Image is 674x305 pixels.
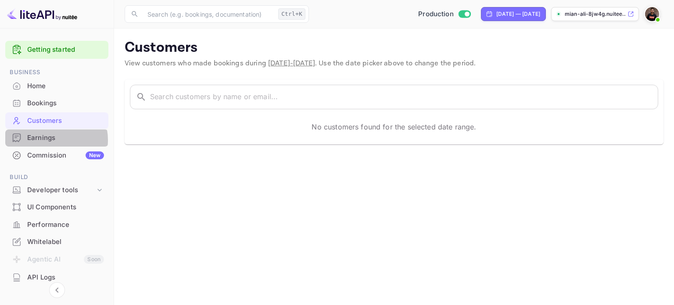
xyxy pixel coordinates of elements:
span: View customers who made bookings during . Use the date picker above to change the period. [125,59,476,68]
div: Home [5,78,108,95]
div: Performance [27,220,104,230]
a: CommissionNew [5,147,108,163]
a: Earnings [5,129,108,146]
p: Customers [125,39,663,57]
button: Collapse navigation [49,282,65,298]
div: New [86,151,104,159]
p: mian-ali-8jw4g.nuitee.... [565,10,626,18]
div: Whitelabel [5,233,108,251]
div: UI Components [5,199,108,216]
input: Search customers by name or email... [150,85,658,109]
img: Mian Ali [645,7,659,21]
span: [DATE] - [DATE] [268,59,315,68]
input: Search (e.g. bookings, documentation) [142,5,275,23]
a: Bookings [5,95,108,111]
div: Switch to Sandbox mode [415,9,474,19]
div: Home [27,81,104,91]
div: Earnings [5,129,108,147]
span: Business [5,68,108,77]
div: API Logs [5,269,108,286]
div: API Logs [27,273,104,283]
div: [DATE] — [DATE] [496,10,540,18]
div: Bookings [5,95,108,112]
a: API Logs [5,269,108,285]
div: UI Components [27,202,104,212]
span: Production [418,9,454,19]
a: Whitelabel [5,233,108,250]
div: Customers [27,116,104,126]
div: CommissionNew [5,147,108,164]
div: Whitelabel [27,237,104,247]
div: Performance [5,216,108,233]
div: Commission [27,151,104,161]
div: Getting started [5,41,108,59]
a: Customers [5,112,108,129]
div: Developer tools [5,183,108,198]
img: LiteAPI logo [7,7,77,21]
div: Bookings [27,98,104,108]
div: Developer tools [27,185,95,195]
a: Home [5,78,108,94]
a: Performance [5,216,108,233]
a: Getting started [27,45,104,55]
div: Ctrl+K [278,8,305,20]
a: UI Components [5,199,108,215]
p: No customers found for the selected date range. [312,122,476,132]
div: Earnings [27,133,104,143]
span: Build [5,172,108,182]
